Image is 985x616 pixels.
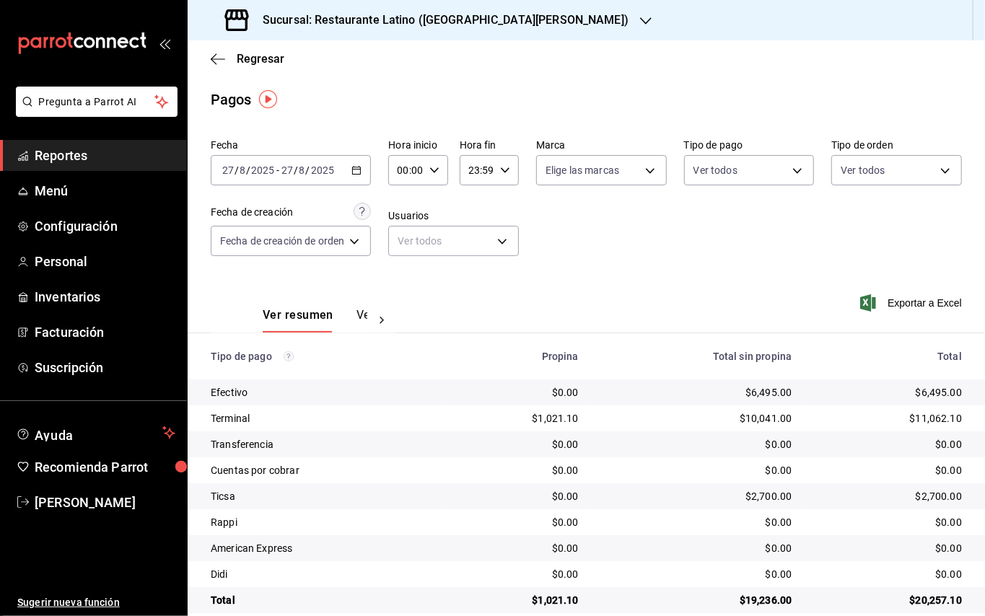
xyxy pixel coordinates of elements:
[39,94,155,110] span: Pregunta a Parrot AI
[831,141,962,151] label: Tipo de orden
[220,234,344,248] span: Fecha de creación de orden
[222,164,235,176] input: --
[815,515,962,529] div: $0.00
[35,322,175,342] span: Facturación
[306,164,310,176] span: /
[815,385,962,400] div: $6,495.00
[456,593,578,607] div: $1,021.10
[35,424,157,441] span: Ayuda
[388,141,447,151] label: Hora inicio
[456,351,578,362] div: Propina
[815,567,962,581] div: $0.00
[35,287,175,307] span: Inventarios
[388,226,519,256] div: Ver todos
[237,52,284,66] span: Regresar
[17,595,175,610] span: Sugerir nueva función
[211,89,252,110] div: Pagos
[276,164,279,176] span: -
[815,489,962,503] div: $2,700.00
[602,515,792,529] div: $0.00
[602,567,792,581] div: $0.00
[35,181,175,201] span: Menú
[693,163,737,177] span: Ver todos
[602,541,792,555] div: $0.00
[602,489,792,503] div: $2,700.00
[684,141,815,151] label: Tipo de pago
[536,141,667,151] label: Marca
[456,489,578,503] div: $0.00
[16,87,178,117] button: Pregunta a Parrot AI
[602,437,792,452] div: $0.00
[460,141,519,151] label: Hora fin
[602,463,792,478] div: $0.00
[211,567,433,581] div: Didi
[456,411,578,426] div: $1,021.10
[250,164,275,176] input: ----
[602,351,792,362] div: Total sin propina
[211,351,433,362] div: Tipo de pago
[239,164,246,176] input: --
[251,12,629,29] h3: Sucursal: Restaurante Latino ([GEOGRAPHIC_DATA][PERSON_NAME])
[211,52,284,66] button: Regresar
[456,515,578,529] div: $0.00
[235,164,239,176] span: /
[211,489,433,503] div: Ticsa
[456,567,578,581] div: $0.00
[35,493,175,512] span: [PERSON_NAME]
[815,351,962,362] div: Total
[259,90,277,108] img: Tooltip marker
[602,593,792,607] div: $19,236.00
[815,593,962,607] div: $20,257.10
[211,437,433,452] div: Transferencia
[211,411,433,426] div: Terminal
[602,411,792,426] div: $10,041.00
[299,164,306,176] input: --
[211,205,293,220] div: Fecha de creación
[546,163,619,177] span: Elige las marcas
[456,437,578,452] div: $0.00
[602,385,792,400] div: $6,495.00
[35,358,175,377] span: Suscripción
[456,541,578,555] div: $0.00
[211,541,433,555] div: American Express
[388,211,519,221] label: Usuarios
[456,385,578,400] div: $0.00
[246,164,250,176] span: /
[10,105,178,120] a: Pregunta a Parrot AI
[263,308,367,333] div: navigation tabs
[310,164,335,176] input: ----
[356,308,411,333] button: Ver pagos
[815,463,962,478] div: $0.00
[815,437,962,452] div: $0.00
[281,164,294,176] input: --
[35,252,175,271] span: Personal
[815,541,962,555] div: $0.00
[159,38,170,49] button: open_drawer_menu
[284,351,294,361] svg: Los pagos realizados con Pay y otras terminales son montos brutos.
[841,163,885,177] span: Ver todos
[35,216,175,236] span: Configuración
[456,463,578,478] div: $0.00
[211,385,433,400] div: Efectivo
[211,593,433,607] div: Total
[294,164,298,176] span: /
[863,294,962,312] button: Exportar a Excel
[35,146,175,165] span: Reportes
[263,308,333,333] button: Ver resumen
[815,411,962,426] div: $11,062.10
[211,141,371,151] label: Fecha
[211,515,433,529] div: Rappi
[211,463,433,478] div: Cuentas por cobrar
[35,457,175,477] span: Recomienda Parrot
